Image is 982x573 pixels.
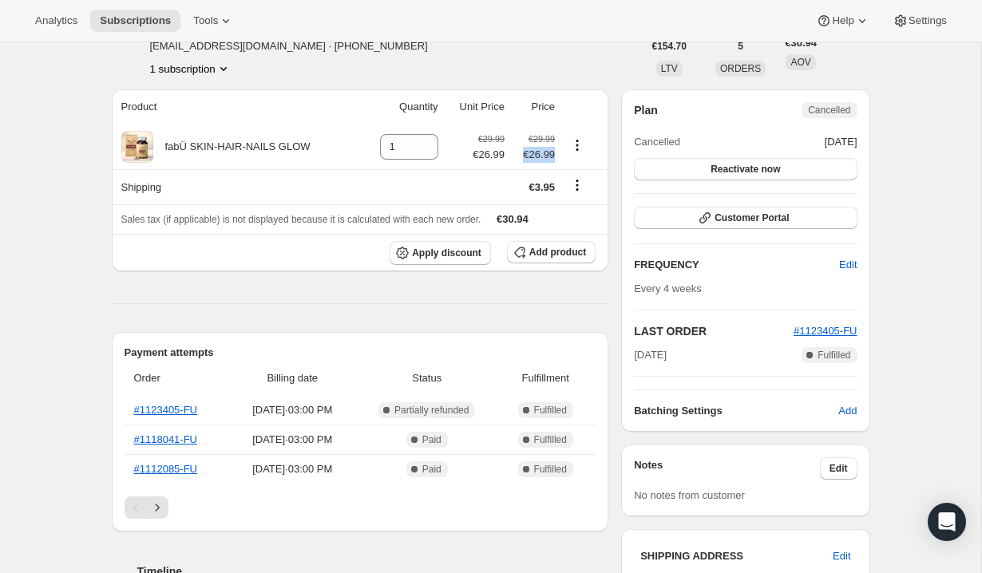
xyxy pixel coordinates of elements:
span: AOV [790,57,810,68]
span: Settings [909,14,947,27]
span: Edit [839,257,857,273]
span: Help [832,14,853,27]
small: €29.99 [529,134,555,144]
button: Shipping actions [564,176,590,194]
span: Fulfilled [534,433,567,446]
span: €30.94 [497,213,529,225]
h2: LAST ORDER [634,323,794,339]
button: Edit [823,543,860,569]
span: [DATE] [634,347,667,363]
th: Order [125,361,232,396]
button: #1123405-FU [794,323,857,339]
th: Shipping [112,169,360,204]
span: €3.95 [529,181,556,193]
span: 5 [738,40,743,53]
span: €26.99 [514,147,555,163]
span: Fulfilled [534,463,567,476]
div: Open Intercom Messenger [928,503,966,541]
span: Fulfilled [534,404,567,417]
button: Customer Portal [634,207,857,229]
span: Add [838,403,857,419]
span: Customer Portal [715,211,789,224]
button: Subscriptions [90,10,180,32]
h2: Payment attempts [125,345,596,361]
span: Paid [422,463,442,476]
span: Edit [830,462,848,475]
h3: SHIPPING ADDRESS [640,548,833,564]
th: Product [112,89,360,124]
span: [DATE] [825,134,857,150]
span: Sales tax (if applicable) is not displayed because it is calculated with each new order. [121,214,481,225]
span: Every 4 weeks [634,283,702,294]
button: Analytics [26,10,87,32]
nav: Pagination [125,496,596,519]
h2: FREQUENCY [634,257,839,273]
button: Help [806,10,879,32]
span: Billing date [236,370,349,386]
span: Analytics [35,14,77,27]
h3: Notes [634,457,820,480]
h2: Plan [634,102,658,118]
span: ORDERS [720,63,761,74]
a: #1118041-FU [134,433,198,445]
span: Paid [422,433,442,446]
small: €29.99 [478,134,505,144]
span: Tools [193,14,218,27]
img: product img [121,131,153,163]
span: Apply discount [412,247,481,259]
span: Status [358,370,495,386]
button: Edit [820,457,857,480]
button: Add product [507,241,596,263]
span: Cancelled [808,104,850,117]
span: €30.94 [785,35,817,51]
button: Next [146,496,168,519]
span: Cancelled [634,134,680,150]
span: €154.70 [652,40,687,53]
span: Add product [529,246,586,259]
span: LTV [661,63,678,74]
button: 5 [728,35,753,57]
span: Fulfilled [818,349,850,362]
a: #1112085-FU [134,463,198,475]
a: #1123405-FU [794,325,857,337]
span: Reactivate now [711,163,780,176]
button: Edit [830,252,866,278]
div: fabÜ SKIN-HAIR-NAILS GLOW [153,139,311,155]
span: [EMAIL_ADDRESS][DOMAIN_NAME] · [PHONE_NUMBER] [150,38,428,54]
span: Partially refunded [394,404,469,417]
button: Tools [184,10,244,32]
button: Add [829,398,866,424]
span: [DATE] · 03:00 PM [236,402,349,418]
span: Fulfillment [505,370,586,386]
button: Product actions [564,136,590,154]
span: €26.99 [473,147,505,163]
span: [DATE] · 03:00 PM [236,461,349,477]
button: Product actions [150,61,232,77]
th: Unit Price [443,89,509,124]
button: €154.70 [643,35,696,57]
h6: Batching Settings [634,403,838,419]
a: #1123405-FU [134,404,198,416]
th: Quantity [360,89,443,124]
button: Reactivate now [634,158,857,180]
th: Price [509,89,560,124]
span: [DATE] · 03:00 PM [236,432,349,448]
span: Subscriptions [100,14,171,27]
span: No notes from customer [634,489,745,501]
button: Apply discount [390,241,491,265]
button: Settings [883,10,956,32]
span: Edit [833,548,850,564]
